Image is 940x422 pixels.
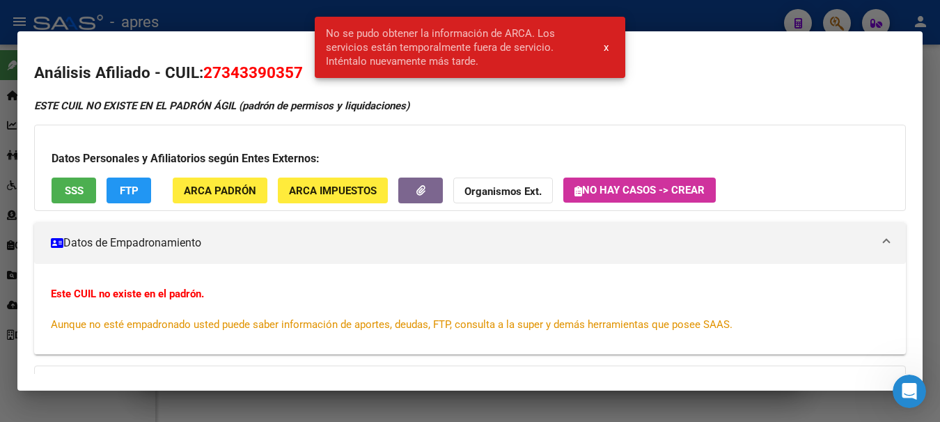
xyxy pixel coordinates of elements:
[203,63,303,81] span: 27343390357
[12,286,267,310] textarea: Escribe un mensaje...
[52,178,96,203] button: SSS
[65,185,84,197] span: SSS
[40,10,62,33] img: Profile image for Fin
[574,184,705,196] span: No hay casos -> Crear
[464,185,542,198] strong: Organismos Ext.
[61,97,256,138] div: Buenos días [PERSON_NAME] ya está en comunicación con ustedes es por la presentaciçon.
[22,197,161,211] div: que tengas [PERSON_NAME]
[453,178,553,203] button: Organismos Ext.
[68,6,84,16] h1: Fin
[120,185,139,197] span: FTP
[11,189,172,219] div: que tengas [PERSON_NAME][PERSON_NAME] • Hace 1h
[563,178,716,203] button: No hay casos -> Crear
[70,253,256,267] div: Muchas gracias!. igualmente para vos
[11,33,267,88] div: Ludmila dice…
[52,150,888,167] h3: Datos Personales y Afiliatorios según Entes Externos:
[184,185,256,197] span: ARCA Padrón
[59,244,267,275] div: Muchas gracias!. igualmente para vos
[34,264,906,354] div: Datos de Empadronamiento
[50,88,267,146] div: Buenos días [PERSON_NAME] ya está en comunicación con ustedes es por la presentaciçon.
[278,178,388,203] button: ARCA Impuestos
[11,189,267,244] div: Ludmila dice…
[11,244,267,292] div: Florencia dice…
[326,26,587,68] span: No se pudo obtener la información de ARCA. Los servicios están temporalmente fuera de servicio. I...
[88,315,100,327] button: Start recording
[9,8,36,35] button: go back
[34,100,409,112] strong: ESTE CUIL NO EXISTE EN EL PADRÓN ÁGIL (padrón de permisos y liquidaciones)
[51,318,733,331] span: Aunque no esté empadronado usted puede saber información de aportes, deudas, FTP, consulta a la s...
[22,41,217,68] div: podrías indicarme cuál es el tema del viernes?
[107,178,151,203] button: FTP
[11,147,267,189] div: Florencia dice…
[289,185,377,197] span: ARCA Impuestos
[239,310,261,332] button: Enviar un mensaje…
[180,155,256,169] div: muchas gracias
[51,288,204,300] strong: Este CUIL no existe en el padrón.
[593,35,620,60] button: x
[218,8,244,35] button: Inicio
[169,147,267,178] div: muchas gracias
[244,8,269,33] div: Cerrar
[11,88,267,148] div: Florencia dice…
[34,61,906,85] h2: Análisis Afiliado - CUIL:
[51,235,872,251] mat-panel-title: Datos de Empadronamiento
[34,222,906,264] mat-expansion-panel-header: Datos de Empadronamiento
[11,33,228,77] div: podrías indicarme cuál es el tema del viernes?
[68,16,214,38] p: El equipo también puede ayudar
[893,375,926,408] iframe: Intercom live chat
[604,41,609,54] span: x
[22,315,33,327] button: Adjuntar un archivo
[44,315,55,327] button: Selector de emoji
[66,315,77,327] button: Selector de gif
[22,222,137,230] div: [PERSON_NAME] • Hace 1h
[173,178,267,203] button: ARCA Padrón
